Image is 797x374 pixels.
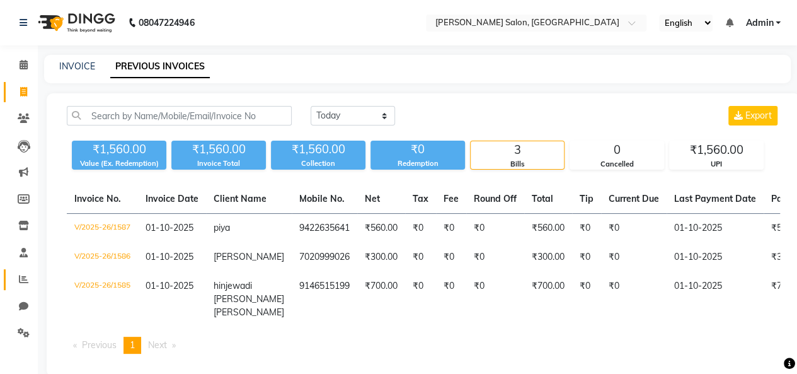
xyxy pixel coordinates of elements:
[670,159,763,170] div: UPI
[67,214,138,243] td: V/2025-26/1587
[601,214,667,243] td: ₹0
[171,141,266,158] div: ₹1,560.00
[674,193,756,204] span: Last Payment Date
[214,193,267,204] span: Client Name
[146,251,193,262] span: 01-10-2025
[214,251,284,262] span: [PERSON_NAME]
[130,339,135,351] span: 1
[609,193,659,204] span: Current Due
[146,193,198,204] span: Invoice Date
[32,5,118,40] img: logo
[67,106,292,126] input: Search by Name/Mobile/Email/Invoice No
[570,141,663,159] div: 0
[524,272,572,327] td: ₹700.00
[72,158,166,169] div: Value (Ex. Redemption)
[146,222,193,233] span: 01-10-2025
[271,141,365,158] div: ₹1,560.00
[405,214,436,243] td: ₹0
[292,214,357,243] td: 9422635641
[667,243,764,272] td: 01-10-2025
[436,243,466,272] td: ₹0
[436,272,466,327] td: ₹0
[214,307,284,318] span: [PERSON_NAME]
[171,158,266,169] div: Invoice Total
[82,339,117,351] span: Previous
[67,272,138,327] td: V/2025-26/1585
[572,214,601,243] td: ₹0
[357,214,405,243] td: ₹560.00
[67,337,780,354] nav: Pagination
[580,193,593,204] span: Tip
[572,272,601,327] td: ₹0
[139,5,194,40] b: 08047224946
[572,243,601,272] td: ₹0
[667,214,764,243] td: 01-10-2025
[413,193,428,204] span: Tax
[745,110,772,121] span: Export
[728,106,777,126] button: Export
[474,193,517,204] span: Round Off
[299,193,345,204] span: Mobile No.
[405,272,436,327] td: ₹0
[466,214,524,243] td: ₹0
[292,272,357,327] td: 9146515199
[471,141,564,159] div: 3
[405,243,436,272] td: ₹0
[292,243,357,272] td: 7020999026
[524,243,572,272] td: ₹300.00
[357,243,405,272] td: ₹300.00
[214,222,230,233] span: piya
[601,243,667,272] td: ₹0
[524,214,572,243] td: ₹560.00
[570,159,663,170] div: Cancelled
[532,193,553,204] span: Total
[357,272,405,327] td: ₹700.00
[670,141,763,159] div: ₹1,560.00
[365,193,380,204] span: Net
[370,158,465,169] div: Redemption
[466,243,524,272] td: ₹0
[146,280,193,291] span: 01-10-2025
[148,339,167,351] span: Next
[74,193,121,204] span: Invoice No.
[214,280,284,305] span: hinjewadi [PERSON_NAME]
[471,159,564,170] div: Bills
[601,272,667,327] td: ₹0
[667,272,764,327] td: 01-10-2025
[67,243,138,272] td: V/2025-26/1586
[59,61,95,72] a: INVOICE
[110,56,210,78] a: PREVIOUS INVOICES
[466,272,524,327] td: ₹0
[436,214,466,243] td: ₹0
[72,141,166,158] div: ₹1,560.00
[271,158,365,169] div: Collection
[370,141,465,158] div: ₹0
[745,16,773,30] span: Admin
[444,193,459,204] span: Fee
